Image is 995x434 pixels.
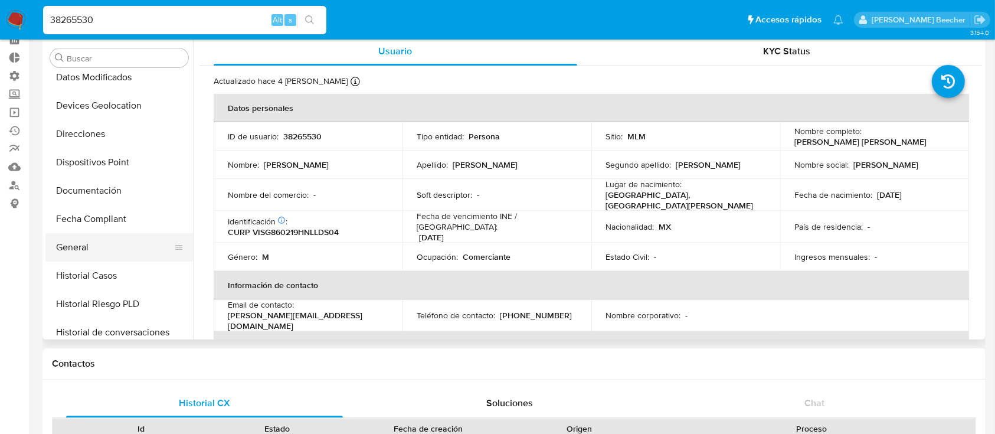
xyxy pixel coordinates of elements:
[755,14,821,26] span: Accesos rápidos
[55,53,64,63] button: Buscar
[605,159,671,170] p: Segundo apellido :
[794,221,863,232] p: País de residencia :
[273,14,282,25] span: Alt
[868,221,870,232] p: -
[262,252,269,262] p: M
[877,190,902,200] p: [DATE]
[67,53,184,64] input: Buscar
[453,159,518,170] p: [PERSON_NAME]
[228,131,279,142] p: ID de usuario :
[794,252,870,262] p: Ingresos mensuales :
[45,120,193,148] button: Direcciones
[45,205,193,233] button: Fecha Compliant
[417,131,464,142] p: Tipo entidad :
[45,318,193,347] button: Historial de conversaciones
[45,92,193,120] button: Devices Geolocation
[417,252,458,262] p: Ocupación :
[45,177,193,205] button: Documentación
[52,358,976,370] h1: Contactos
[763,44,810,58] span: KYC Status
[45,290,193,318] button: Historial Riesgo PLD
[228,227,339,237] p: CURP VISG860219HNLLDS04
[875,252,877,262] p: -
[264,159,329,170] p: [PERSON_NAME]
[974,14,986,26] a: Salir
[659,221,671,232] p: MX
[214,331,969,360] th: Verificación y cumplimiento
[45,148,193,177] button: Dispositivos Point
[500,310,572,321] p: [PHONE_NUMBER]
[289,14,292,25] span: s
[794,190,872,200] p: Fecha de nacimiento :
[794,159,849,170] p: Nombre social :
[970,28,989,37] span: 3.154.0
[605,310,680,321] p: Nombre corporativo :
[605,179,682,190] p: Lugar de nacimiento :
[214,271,969,299] th: Información de contacto
[605,252,649,262] p: Estado Civil :
[417,310,495,321] p: Teléfono de contacto :
[417,211,577,232] p: Fecha de vencimiento INE / [GEOGRAPHIC_DATA] :
[685,310,688,321] p: -
[297,12,322,28] button: search-icon
[853,159,918,170] p: [PERSON_NAME]
[794,136,927,147] p: [PERSON_NAME] [PERSON_NAME]
[417,159,448,170] p: Apellido :
[228,310,384,331] p: [PERSON_NAME][EMAIL_ADDRESS][DOMAIN_NAME]
[469,131,500,142] p: Persona
[228,190,309,200] p: Nombre del comercio :
[605,190,761,211] p: [GEOGRAPHIC_DATA], [GEOGRAPHIC_DATA][PERSON_NAME]
[417,190,472,200] p: Soft descriptor :
[45,233,184,262] button: General
[477,190,479,200] p: -
[43,12,326,28] input: Buscar usuario o caso...
[228,252,257,262] p: Género :
[794,126,862,136] p: Nombre completo :
[378,44,412,58] span: Usuario
[486,396,533,410] span: Soluciones
[676,159,741,170] p: [PERSON_NAME]
[283,131,322,142] p: 38265530
[605,131,623,142] p: Sitio :
[228,299,294,310] p: Email de contacto :
[214,94,969,122] th: Datos personales
[605,221,654,232] p: Nacionalidad :
[833,15,843,25] a: Notificaciones
[228,216,287,227] p: Identificación :
[313,190,316,200] p: -
[45,262,193,290] button: Historial Casos
[804,396,824,410] span: Chat
[45,63,193,92] button: Datos Modificados
[214,76,348,87] p: Actualizado hace 4 [PERSON_NAME]
[419,232,444,243] p: [DATE]
[228,159,259,170] p: Nombre :
[872,14,970,25] p: camila.tresguerres@mercadolibre.com
[627,131,646,142] p: MLM
[463,252,510,262] p: Comerciante
[654,252,656,262] p: -
[179,396,230,410] span: Historial CX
